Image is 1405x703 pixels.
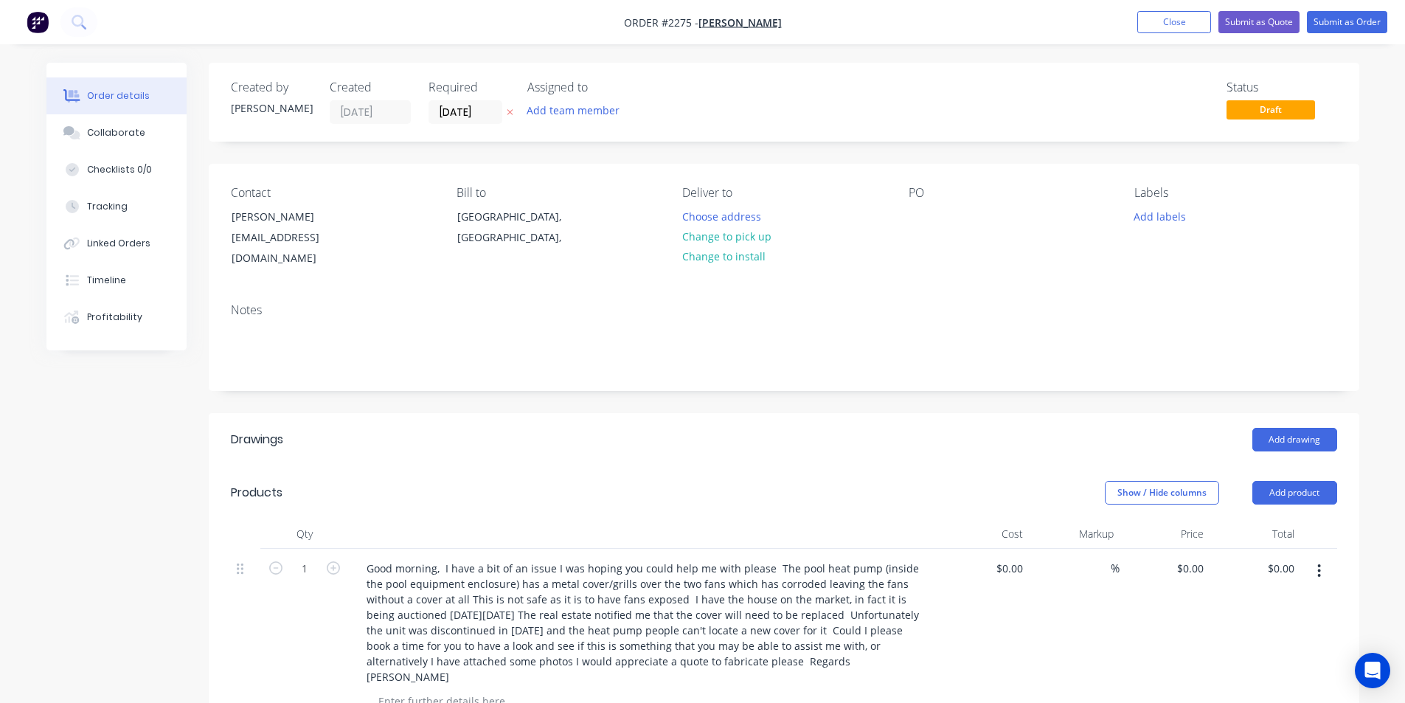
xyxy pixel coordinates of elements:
div: [GEOGRAPHIC_DATA], [GEOGRAPHIC_DATA], [445,206,592,253]
button: Tracking [46,188,187,225]
button: Collaborate [46,114,187,151]
div: Profitability [87,311,142,324]
div: Notes [231,303,1337,317]
div: Created [330,80,411,94]
div: Total [1210,519,1300,549]
button: Linked Orders [46,225,187,262]
div: [PERSON_NAME] [231,100,312,116]
div: Linked Orders [87,237,150,250]
div: Assigned to [527,80,675,94]
button: Add team member [527,100,628,120]
div: Collaborate [87,126,145,139]
button: Submit as Order [1307,11,1387,33]
div: Bill to [457,186,659,200]
button: Timeline [46,262,187,299]
button: Choose address [674,206,769,226]
div: Tracking [87,200,128,213]
span: % [1111,560,1120,577]
div: Created by [231,80,312,94]
img: Factory [27,11,49,33]
div: Timeline [87,274,126,287]
button: Change to pick up [674,226,779,246]
button: Order details [46,77,187,114]
div: Qty [260,519,349,549]
button: Show / Hide columns [1105,481,1219,505]
div: [EMAIL_ADDRESS][DOMAIN_NAME] [232,227,354,269]
button: Checklists 0/0 [46,151,187,188]
a: [PERSON_NAME] [698,15,782,30]
div: Deliver to [682,186,884,200]
div: [GEOGRAPHIC_DATA], [GEOGRAPHIC_DATA], [457,207,580,248]
span: Order #2275 - [624,15,698,30]
div: Cost [939,519,1030,549]
button: Add product [1252,481,1337,505]
button: Add labels [1126,206,1194,226]
button: Change to install [674,246,773,266]
div: Markup [1029,519,1120,549]
button: Close [1137,11,1211,33]
div: Drawings [231,431,283,449]
button: Add team member [518,100,627,120]
div: Labels [1134,186,1336,200]
div: Required [429,80,510,94]
div: Status [1227,80,1337,94]
div: Checklists 0/0 [87,163,152,176]
span: Draft [1227,100,1315,119]
button: Submit as Quote [1218,11,1300,33]
div: Products [231,484,282,502]
div: Contact [231,186,433,200]
div: [PERSON_NAME][EMAIL_ADDRESS][DOMAIN_NAME] [219,206,367,269]
div: Order details [87,89,150,103]
button: Profitability [46,299,187,336]
div: PO [909,186,1111,200]
div: Price [1120,519,1210,549]
div: Open Intercom Messenger [1355,653,1390,688]
button: Add drawing [1252,428,1337,451]
div: [PERSON_NAME] [232,207,354,227]
div: Good morning, I have a bit of an issue I was hoping you could help me with please The pool heat p... [355,558,933,688]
